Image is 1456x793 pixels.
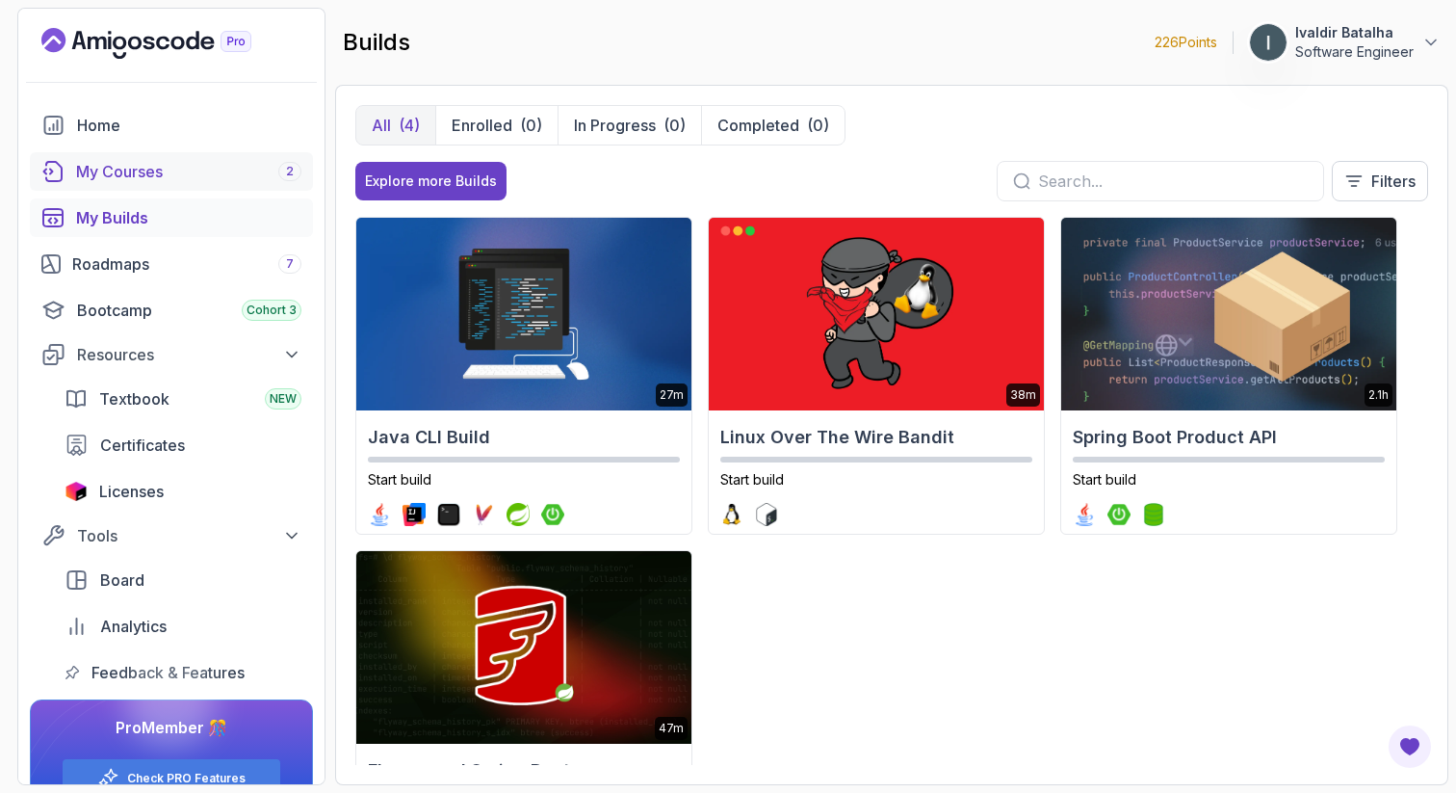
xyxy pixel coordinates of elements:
[77,343,301,366] div: Resources
[270,391,297,407] span: NEW
[1038,170,1308,193] input: Search...
[1249,23,1441,62] button: user profile imageIvaldir BatalhaSoftware Engineer
[356,551,691,744] img: Flyway and Spring Boot card
[53,561,313,599] a: board
[286,256,294,272] span: 7
[355,162,507,200] button: Explore more Builds
[1010,387,1036,403] p: 38m
[1295,23,1414,42] p: Ivaldir Batalha
[41,28,296,59] a: Landing page
[368,503,391,526] img: java logo
[1061,218,1396,410] img: Spring Boot Product API card
[127,771,246,786] a: Check PRO Features
[1368,387,1389,403] p: 2.1h
[437,503,460,526] img: terminal logo
[77,299,301,322] div: Bootcamp
[372,114,391,137] p: All
[343,27,410,58] h2: builds
[77,524,301,547] div: Tools
[76,160,301,183] div: My Courses
[541,503,564,526] img: spring-boot logo
[507,503,530,526] img: spring logo
[365,172,497,191] div: Explore more Builds
[1142,503,1165,526] img: spring-data-jpa logo
[399,114,420,137] div: (4)
[53,380,313,418] a: textbook
[100,434,185,457] span: Certificates
[701,106,845,145] button: Completed(0)
[355,217,692,535] a: Java CLI Build card27mJava CLI BuildStart buildjava logointellij logoterminal logomaven logosprin...
[708,217,1045,535] a: Linux Over The Wire Bandit card38mLinux Over The Wire BanditStart buildlinux logobash logo
[1073,424,1385,451] h2: Spring Boot Product API
[717,114,799,137] p: Completed
[356,218,691,410] img: Java CLI Build card
[520,114,542,137] div: (0)
[53,426,313,464] a: certificates
[368,757,680,784] h2: Flyway and Spring Boot
[91,661,245,684] span: Feedback & Features
[659,721,684,736] p: 47m
[30,152,313,191] a: courses
[1371,170,1416,193] p: Filters
[100,615,167,638] span: Analytics
[30,337,313,372] button: Resources
[1155,33,1217,52] p: 226 Points
[755,503,778,526] img: bash logo
[368,424,680,451] h2: Java CLI Build
[30,291,313,330] a: bootcamp
[452,114,512,137] p: Enrolled
[720,503,743,526] img: linux logo
[53,472,313,511] a: licenses
[356,106,435,145] button: All(4)
[99,387,169,410] span: Textbook
[807,114,829,137] div: (0)
[30,106,313,145] a: home
[1073,503,1096,526] img: java logo
[1332,161,1428,201] button: Filters
[77,114,301,137] div: Home
[1060,217,1397,535] a: Spring Boot Product API card2.1hSpring Boot Product APIStart buildjava logospring-boot logospring...
[558,106,701,145] button: In Progress(0)
[472,503,495,526] img: maven logo
[100,568,144,592] span: Board
[247,303,297,318] span: Cohort 3
[65,482,88,501] img: jetbrains icon
[663,114,686,137] div: (0)
[53,607,313,646] a: analytics
[76,206,301,229] div: My Builds
[574,114,656,137] p: In Progress
[1295,42,1414,62] p: Software Engineer
[1107,503,1131,526] img: spring-boot logo
[660,387,684,403] p: 27m
[1073,471,1136,488] span: Start build
[99,480,164,503] span: Licenses
[435,106,558,145] button: Enrolled(0)
[286,164,294,179] span: 2
[720,424,1032,451] h2: Linux Over The Wire Bandit
[368,471,431,488] span: Start build
[1250,24,1287,61] img: user profile image
[30,518,313,553] button: Tools
[53,653,313,692] a: feedback
[709,218,1044,410] img: Linux Over The Wire Bandit card
[72,252,301,276] div: Roadmaps
[30,198,313,237] a: builds
[403,503,426,526] img: intellij logo
[720,471,784,488] span: Start build
[1387,724,1433,770] button: Open Feedback Button
[30,245,313,283] a: roadmaps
